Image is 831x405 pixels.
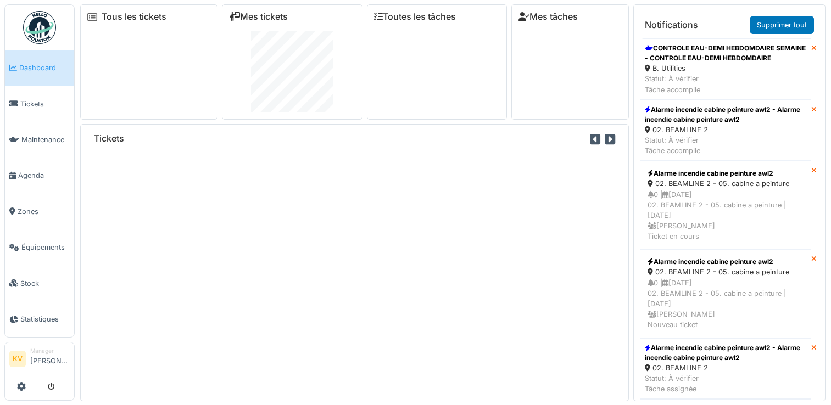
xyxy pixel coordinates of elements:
[648,267,804,277] div: 02. BEAMLINE 2 - 05. cabine a peinture
[640,100,811,161] a: Alarme incendie cabine peinture awl2 - Alarme incendie cabine peinture awl2 02. BEAMLINE 2 Statut...
[20,314,70,324] span: Statistiques
[18,170,70,181] span: Agenda
[645,135,807,156] div: Statut: À vérifier Tâche accomplie
[640,161,811,249] a: Alarme incendie cabine peinture awl2 02. BEAMLINE 2 - 05. cabine a peinture 0 |[DATE]02. BEAMLINE...
[640,38,811,100] a: CONTROLE EAU-DEMI HEBDOMDAIRE SEMAINE - CONTROLE EAU-DEMI HEBDOMDAIRE B. Utilities Statut: À véri...
[5,301,74,337] a: Statistiques
[645,373,807,394] div: Statut: À vérifier Tâche assignée
[648,278,804,330] div: 0 | [DATE] 02. BEAMLINE 2 - 05. cabine a peinture | [DATE] [PERSON_NAME] Nouveau ticket
[21,242,70,252] span: Équipements
[102,12,166,22] a: Tous les tickets
[640,249,811,337] a: Alarme incendie cabine peinture awl2 02. BEAMLINE 2 - 05. cabine a peinture 0 |[DATE]02. BEAMLINE...
[23,11,56,44] img: Badge_color-CXgf-gQk.svg
[374,12,456,22] a: Toutes les tâches
[9,351,26,367] li: KV
[5,86,74,121] a: Tickets
[648,178,804,189] div: 02. BEAMLINE 2 - 05. cabine a peinture
[19,63,70,73] span: Dashboard
[518,12,578,22] a: Mes tâches
[94,133,124,144] h6: Tickets
[18,206,70,217] span: Zones
[229,12,288,22] a: Mes tickets
[645,74,807,94] div: Statut: À vérifier Tâche accomplie
[645,63,807,74] div: B. Utilities
[645,125,807,135] div: 02. BEAMLINE 2
[5,194,74,229] a: Zones
[30,347,70,370] li: [PERSON_NAME]
[21,134,70,145] span: Maintenance
[9,347,70,373] a: KV Manager[PERSON_NAME]
[20,278,70,289] span: Stock
[5,157,74,193] a: Agenda
[645,20,698,30] h6: Notifications
[5,122,74,157] a: Maintenance
[648,257,804,267] div: Alarme incendie cabine peinture awl2
[5,229,74,265] a: Équipements
[5,50,74,86] a: Dashboard
[5,265,74,301] a: Stock
[648,168,804,178] div: Alarme incendie cabine peinture awl2
[645,343,807,363] div: Alarme incendie cabine peinture awl2 - Alarme incendie cabine peinture awl2
[645,363,807,373] div: 02. BEAMLINE 2
[645,43,807,63] div: CONTROLE EAU-DEMI HEBDOMDAIRE SEMAINE - CONTROLE EAU-DEMI HEBDOMDAIRE
[30,347,70,355] div: Manager
[640,338,811,400] a: Alarme incendie cabine peinture awl2 - Alarme incendie cabine peinture awl2 02. BEAMLINE 2 Statut...
[648,189,804,242] div: 0 | [DATE] 02. BEAMLINE 2 - 05. cabine a peinture | [DATE] [PERSON_NAME] Ticket en cours
[645,105,807,125] div: Alarme incendie cabine peinture awl2 - Alarme incendie cabine peinture awl2
[750,16,814,34] a: Supprimer tout
[20,99,70,109] span: Tickets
